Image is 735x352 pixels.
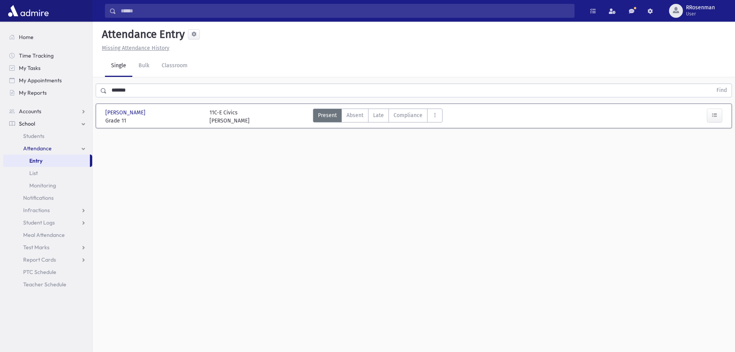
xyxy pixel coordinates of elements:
span: Test Marks [23,244,49,251]
span: Monitoring [29,182,56,189]
span: Present [318,111,337,119]
span: Notifications [23,194,54,201]
a: Accounts [3,105,92,117]
span: Teacher Schedule [23,281,66,288]
span: Absent [346,111,363,119]
a: Meal Attendance [3,229,92,241]
img: AdmirePro [6,3,51,19]
a: My Reports [3,87,92,99]
span: List [29,170,38,177]
span: Infractions [23,207,50,214]
a: Missing Attendance History [99,45,169,51]
a: Attendance [3,142,92,155]
a: School [3,117,92,130]
span: Late [373,111,384,119]
a: Entry [3,155,90,167]
span: My Reports [19,89,47,96]
a: My Appointments [3,74,92,87]
a: Notifications [3,192,92,204]
a: Infractions [3,204,92,216]
a: Classroom [155,55,194,77]
h5: Attendance Entry [99,28,185,41]
div: AttTypes [313,109,443,125]
input: Search [116,4,574,18]
span: Student Logs [23,219,55,226]
span: RRosenman [686,5,715,11]
a: Home [3,31,92,43]
a: My Tasks [3,62,92,74]
a: Students [3,130,92,142]
span: School [19,120,35,127]
a: Bulk [132,55,155,77]
span: Meal Attendance [23,231,65,238]
span: Entry [29,157,42,164]
span: My Tasks [19,65,41,71]
a: Report Cards [3,253,92,266]
a: PTC Schedule [3,266,92,278]
span: [PERSON_NAME] [105,109,147,117]
span: Students [23,133,44,139]
a: Time Tracking [3,49,92,62]
a: Monitoring [3,179,92,192]
span: Accounts [19,108,41,115]
a: Student Logs [3,216,92,229]
span: Compliance [394,111,422,119]
span: Home [19,34,34,41]
u: Missing Attendance History [102,45,169,51]
span: My Appointments [19,77,62,84]
a: Teacher Schedule [3,278,92,291]
span: Grade 11 [105,117,202,125]
a: Test Marks [3,241,92,253]
span: User [686,11,715,17]
span: Attendance [23,145,52,152]
div: 11C-E Civics [PERSON_NAME] [210,109,250,125]
span: PTC Schedule [23,269,56,275]
a: List [3,167,92,179]
a: Single [105,55,132,77]
span: Report Cards [23,256,56,263]
span: Time Tracking [19,52,54,59]
button: Find [712,84,732,97]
